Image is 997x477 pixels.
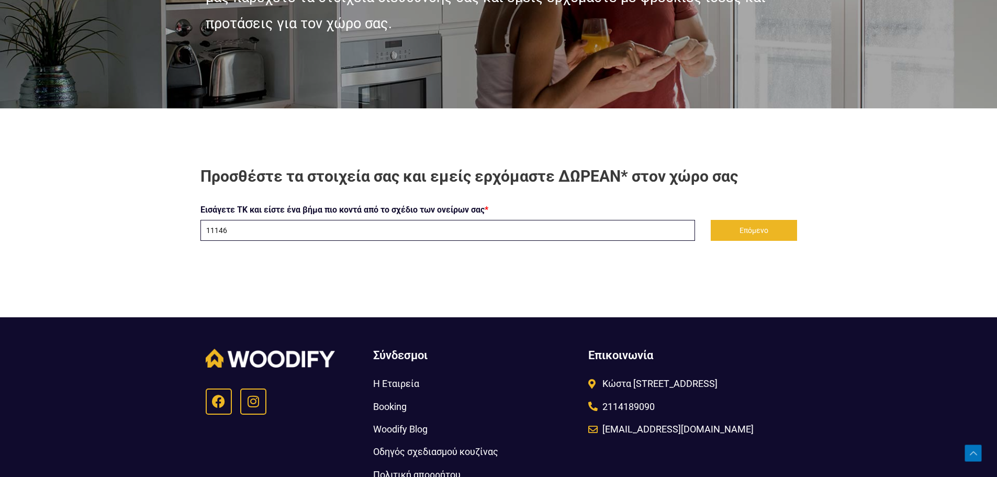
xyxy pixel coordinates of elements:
[588,398,790,415] a: 2114189090
[373,375,577,392] a: Η Εταιρεία
[200,166,797,186] h2: Προσθέστε τα στοιχεία σας και εμείς ερχόμαστε ΔΩΡΕΑΝ* στον χώρο σας
[373,398,407,415] span: Booking
[373,420,577,438] a: Woodify Blog
[600,375,718,392] span: Κώστα [STREET_ADDRESS]
[373,443,577,460] a: Οδηγός σχεδιασμού κουζίνας
[588,349,653,362] span: Επικοινωνία
[373,375,419,392] span: Η Εταιρεία
[200,202,488,218] label: Εισάγετε ΤΚ και είστε ένα βήμα πιο κοντά από το σχέδιο των ονείρων σας
[373,349,428,362] span: Σύνδεσμοι
[588,375,790,392] a: Κώστα [STREET_ADDRESS]
[600,420,754,438] span: [EMAIL_ADDRESS][DOMAIN_NAME]
[588,420,790,438] a: [EMAIL_ADDRESS][DOMAIN_NAME]
[373,443,498,460] span: Οδηγός σχεδιασμού κουζίνας
[711,220,797,241] button: Επόμενο
[373,420,428,438] span: Woodify Blog
[600,398,655,415] span: 2114189090
[373,398,577,415] a: Booking
[206,349,335,367] img: Woodify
